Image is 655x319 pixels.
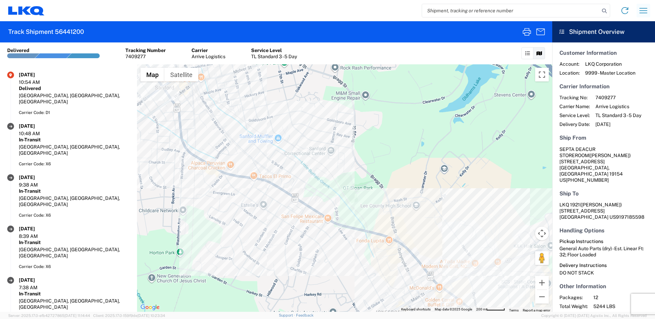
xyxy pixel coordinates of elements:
[125,53,166,60] div: 7409277
[279,313,296,317] a: Support
[535,276,549,290] button: Zoom in
[523,308,550,312] a: Report a map error
[139,303,161,312] img: Google
[19,72,53,78] div: [DATE]
[535,251,549,265] button: Drag Pegman onto the map to open Street View
[474,307,507,312] button: Map Scale: 200 m per 51 pixels
[509,308,519,312] a: Terms
[19,85,130,91] div: Delivered
[19,264,130,270] div: Carrier Code: X6
[593,294,652,301] span: 12
[140,68,164,81] button: Show street map
[559,83,648,90] h5: Carrier Information
[422,4,600,17] input: Shipment, tracking or reference number
[19,144,130,156] div: [GEOGRAPHIC_DATA], [GEOGRAPHIC_DATA], [GEOGRAPHIC_DATA]
[559,146,595,158] span: SEPTA DEACUR STOREROOM
[585,61,635,67] span: LKQ Corporation
[19,277,53,283] div: [DATE]
[559,227,648,234] h5: Handling Options
[64,314,90,318] span: [DATE] 11:14:44
[559,283,648,290] h5: Other Information
[559,103,590,110] span: Carrier Name:
[19,161,130,167] div: Carrier Code: X6
[595,94,641,101] span: 7409277
[595,103,641,110] span: Arrive Logistics
[19,182,53,188] div: 9:38 AM
[435,307,472,311] span: Map data ©2025 Google
[559,245,648,258] div: General Auto Parts (dry) - Est. Linear Ft: 32; Floor Loaded
[559,50,648,56] h5: Customer Information
[535,68,549,81] button: Toggle fullscreen view
[559,159,605,164] span: [STREET_ADDRESS]
[7,47,29,53] div: Delivered
[580,202,622,207] span: ([PERSON_NAME])
[535,290,549,304] button: Zoom out
[559,61,580,67] span: Account:
[19,137,130,143] div: In-Transit
[19,284,53,291] div: 7:38 AM
[559,263,648,268] h6: Delivery Instructions
[19,226,53,232] div: [DATE]
[595,112,641,118] span: TL Standard 3 - 5 Day
[139,303,161,312] a: Open this area in Google Maps (opens a new window)
[566,177,609,183] span: [PHONE_NUMBER]
[585,70,635,76] span: 9999 - Master Location
[559,270,648,276] div: DO NOT STACK
[559,190,648,197] h5: Ship To
[559,239,648,244] h6: Pickup Instructions
[401,307,431,312] button: Keyboard shortcuts
[251,47,297,53] div: Service Level
[19,291,130,297] div: In-Transit
[535,227,549,240] button: Map camera controls
[296,313,313,317] a: Feedback
[19,130,53,137] div: 10:48 AM
[559,202,648,220] address: [GEOGRAPHIC_DATA] US
[559,135,648,141] h5: Ship From
[8,28,84,36] h2: Track Shipment 56441200
[559,202,622,214] span: LKQ 1921 [STREET_ADDRESS]
[125,47,166,53] div: Tracking Number
[19,298,130,310] div: [GEOGRAPHIC_DATA], [GEOGRAPHIC_DATA], [GEOGRAPHIC_DATA]
[559,94,590,101] span: Tracking No:
[552,21,655,42] header: Shipment Overview
[19,79,53,85] div: 10:54 AM
[559,146,648,183] address: [GEOGRAPHIC_DATA], [GEOGRAPHIC_DATA] 19154 US
[589,153,631,158] span: ([PERSON_NAME])
[19,233,53,239] div: 8:39 AM
[19,195,130,207] div: [GEOGRAPHIC_DATA], [GEOGRAPHIC_DATA], [GEOGRAPHIC_DATA]
[19,246,130,259] div: [GEOGRAPHIC_DATA], [GEOGRAPHIC_DATA], [GEOGRAPHIC_DATA]
[191,53,225,60] div: Arrive Logistics
[19,239,130,245] div: In-Transit
[164,68,198,81] button: Show satellite imagery
[19,212,130,218] div: Carrier Code: X6
[19,188,130,194] div: In-Transit
[559,70,580,76] span: Location:
[559,294,588,301] span: Packages:
[137,314,165,318] span: [DATE] 10:23:34
[19,174,53,180] div: [DATE]
[616,214,644,220] span: 9197185598
[19,110,130,116] div: Carrier Code: D1
[19,123,53,129] div: [DATE]
[559,121,590,127] span: Delivery Date:
[595,121,641,127] span: [DATE]
[251,53,297,60] div: TL Standard 3 - 5 Day
[559,112,590,118] span: Service Level:
[541,312,647,319] span: Copyright © [DATE]-[DATE] Agistix Inc., All Rights Reserved
[19,92,130,105] div: [GEOGRAPHIC_DATA], [GEOGRAPHIC_DATA], [GEOGRAPHIC_DATA]
[559,303,588,309] span: Total Weight:
[8,314,90,318] span: Server: 2025.17.0-efb42727865
[93,314,165,318] span: Client: 2025.17.0-159f9de
[593,303,652,309] span: 5244 LBS
[191,47,225,53] div: Carrier
[476,307,486,311] span: 200 m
